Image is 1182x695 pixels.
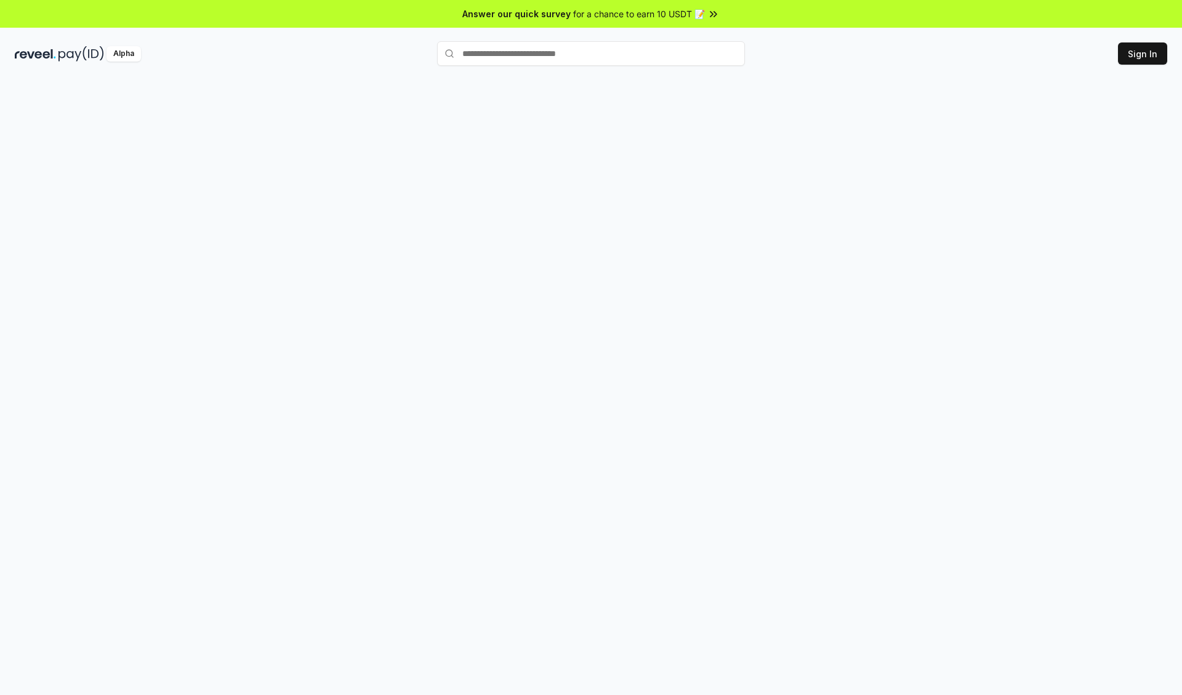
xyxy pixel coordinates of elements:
span: Answer our quick survey [462,7,571,20]
img: pay_id [58,46,104,62]
img: reveel_dark [15,46,56,62]
button: Sign In [1118,42,1167,65]
div: Alpha [107,46,141,62]
span: for a chance to earn 10 USDT 📝 [573,7,705,20]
